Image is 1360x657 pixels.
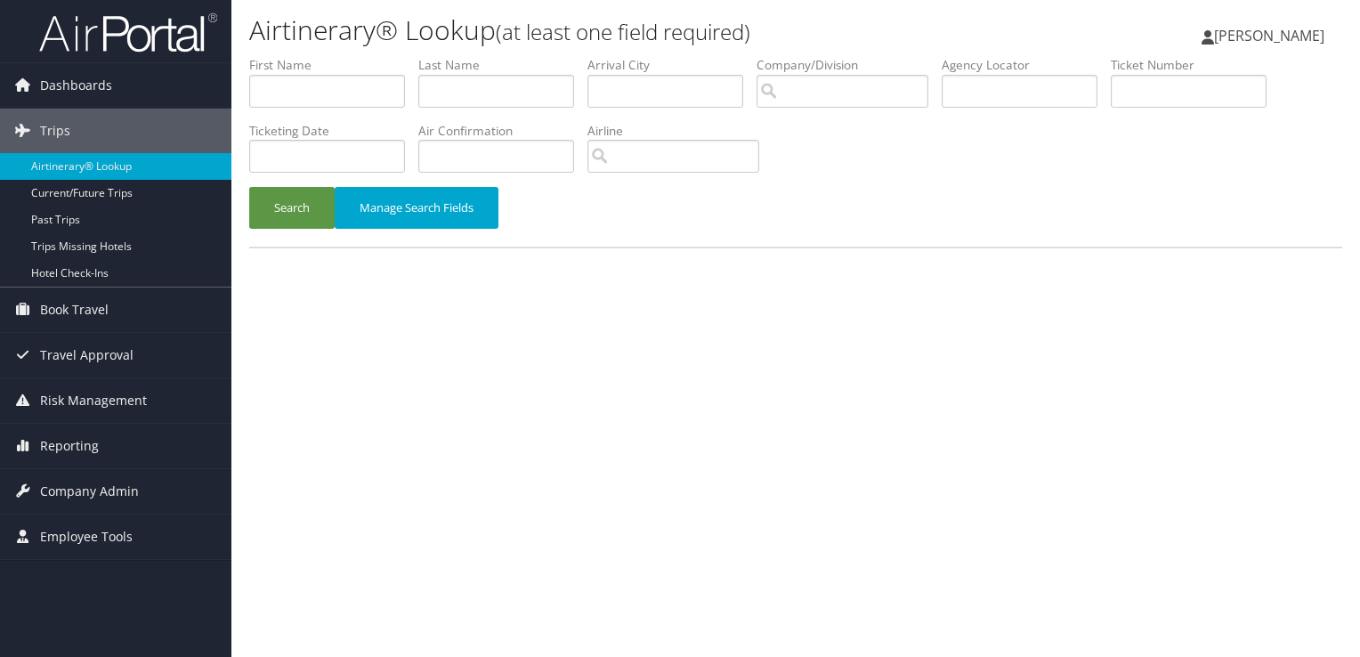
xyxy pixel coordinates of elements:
label: Ticketing Date [249,122,418,140]
span: [PERSON_NAME] [1214,26,1324,45]
label: Last Name [418,56,587,74]
label: Ticket Number [1111,56,1280,74]
span: Employee Tools [40,515,133,559]
button: Search [249,187,335,229]
span: Dashboards [40,63,112,108]
label: Air Confirmation [418,122,587,140]
span: Risk Management [40,378,147,423]
label: Arrival City [587,56,757,74]
small: (at least one field required) [496,17,750,46]
label: First Name [249,56,418,74]
label: Company/Division [757,56,942,74]
span: Company Admin [40,469,139,514]
span: Book Travel [40,288,109,332]
label: Airline [587,122,773,140]
span: Travel Approval [40,333,134,377]
h1: Airtinerary® Lookup [249,12,978,49]
span: Trips [40,109,70,153]
label: Agency Locator [942,56,1111,74]
img: airportal-logo.png [39,12,217,53]
button: Manage Search Fields [335,187,498,229]
a: [PERSON_NAME] [1202,9,1342,62]
span: Reporting [40,424,99,468]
